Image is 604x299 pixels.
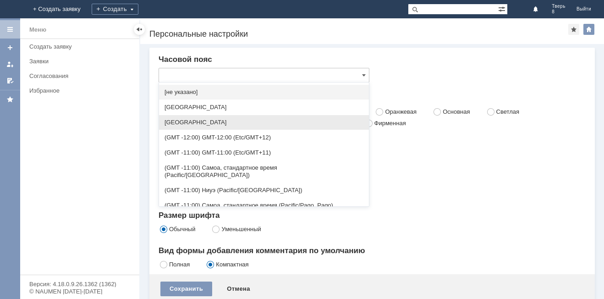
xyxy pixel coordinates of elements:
[149,29,568,39] div: Персональные настройки
[165,134,363,141] span: (GMT -12:00) GMT-12:00 (Etc/GMT+12)
[165,202,363,209] span: (GMT -11:00) Самоа, стандартное время (Pacific/Pago_Pago)
[3,73,17,88] a: Мои согласования
[134,24,145,35] div: Скрыть меню
[498,4,507,13] span: Расширенный поиск
[29,58,134,65] div: Заявки
[26,54,137,68] a: Заявки
[3,57,17,72] a: Мои заявки
[159,246,365,255] span: Вид формы добавления комментария по умолчанию
[29,288,130,294] div: © NAUMEN [DATE]-[DATE]
[583,24,594,35] div: Изменить домашнюю страницу
[92,4,138,15] div: Создать
[159,55,212,64] span: Часовой пояс
[374,120,406,127] label: Фирменная
[165,119,363,126] span: [GEOGRAPHIC_DATA]
[568,24,579,35] div: Добавить в избранное
[26,69,137,83] a: Согласования
[165,149,363,156] span: (GMT -11:00) GMT-11:00 (Etc/GMT+11)
[443,108,470,115] label: Основная
[385,108,417,115] label: Оранжевая
[3,40,17,55] a: Создать заявку
[216,261,248,268] label: Компактная
[165,164,363,179] span: (GMT -11:00) Самоа, стандартное время (Pacific/[GEOGRAPHIC_DATA])
[169,261,190,268] label: Полная
[552,4,566,9] span: Тверь
[165,104,363,111] span: [GEOGRAPHIC_DATA]
[165,187,363,194] span: (GMT -11:00) Ниуэ (Pacific/[GEOGRAPHIC_DATA])
[159,211,220,220] span: Размер шрифта
[169,226,195,233] label: Обычный
[552,9,566,15] span: 8
[29,24,46,35] div: Меню
[221,226,261,233] label: Уменьшенный
[29,72,134,79] div: Согласования
[29,43,134,50] div: Создать заявку
[496,108,519,115] label: Светлая
[26,39,137,54] a: Создать заявку
[29,281,130,287] div: Версия: 4.18.0.9.26.1362 (1362)
[165,89,363,96] span: [не указано]
[29,87,124,94] div: Избранное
